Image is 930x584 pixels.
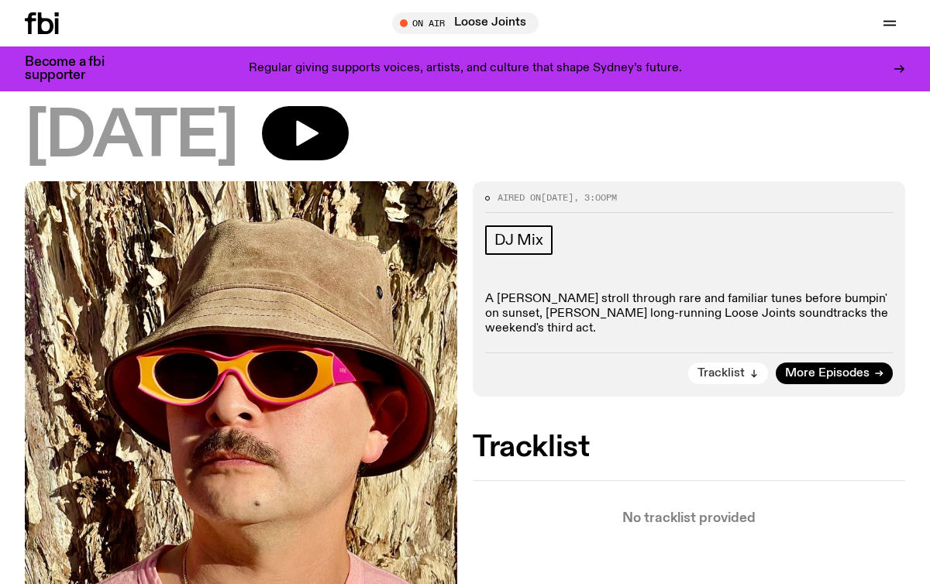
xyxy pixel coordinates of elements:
p: No tracklist provided [473,512,905,525]
h1: Loose Joints [25,39,905,101]
span: [DATE] [541,191,573,204]
span: , 3:00pm [573,191,617,204]
span: More Episodes [785,368,870,380]
span: Tracklist [697,368,745,380]
button: On AirLoose Joints [392,12,539,34]
p: Regular giving supports voices, artists, and culture that shape Sydney’s future. [249,62,682,76]
a: DJ Mix [485,225,553,255]
h2: Tracklist [473,434,905,462]
span: [DATE] [25,106,237,169]
button: Tracklist [688,362,768,384]
a: More Episodes [776,362,893,384]
h3: Become a fbi supporter [25,56,124,82]
span: DJ Mix [494,232,543,249]
span: Aired on [498,191,541,204]
p: A [PERSON_NAME] stroll through rare and familiar tunes before bumpin' on sunset, [PERSON_NAME] lo... [485,292,893,337]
